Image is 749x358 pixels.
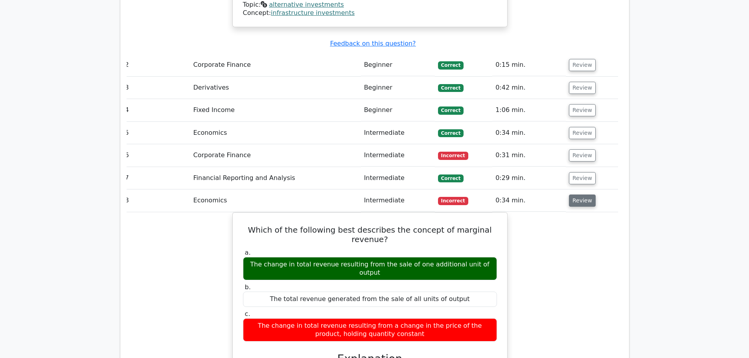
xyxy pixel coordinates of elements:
span: Incorrect [438,152,468,160]
a: Feedback on this question? [330,40,416,47]
td: Economics [190,189,361,212]
td: 6 [122,144,190,167]
a: alternative investments [269,1,344,8]
span: Correct [438,174,464,182]
td: 0:15 min. [492,54,566,76]
span: Incorrect [438,197,468,205]
button: Review [569,149,596,162]
td: Beginner [361,54,435,76]
td: Beginner [361,77,435,99]
button: Review [569,82,596,94]
h5: Which of the following best describes the concept of marginal revenue? [242,225,498,244]
td: 7 [122,167,190,189]
td: 0:42 min. [492,77,566,99]
td: Derivatives [190,77,361,99]
td: Intermediate [361,167,435,189]
span: Correct [438,61,464,69]
td: 0:29 min. [492,167,566,189]
td: Intermediate [361,189,435,212]
div: Topic: [243,1,497,9]
div: The change in total revenue resulting from the sale of one additional unit of output [243,257,497,281]
td: 5 [122,122,190,144]
div: The total revenue generated from the sale of all units of output [243,292,497,307]
td: Fixed Income [190,99,361,121]
td: Corporate Finance [190,54,361,76]
td: 8 [122,189,190,212]
td: 4 [122,99,190,121]
button: Review [569,104,596,116]
span: Correct [438,106,464,114]
span: a. [245,249,251,256]
span: Correct [438,84,464,92]
div: The change in total revenue resulting from a change in the price of the product, holding quantity... [243,318,497,342]
td: Economics [190,122,361,144]
span: b. [245,283,251,291]
td: 1:06 min. [492,99,566,121]
span: c. [245,310,250,318]
td: Financial Reporting and Analysis [190,167,361,189]
td: Intermediate [361,144,435,167]
td: 0:34 min. [492,122,566,144]
a: infrastructure investments [271,9,355,17]
div: Concept: [243,9,497,17]
td: 0:34 min. [492,189,566,212]
button: Review [569,195,596,207]
span: Correct [438,129,464,137]
td: 2 [122,54,190,76]
td: Corporate Finance [190,144,361,167]
td: 0:31 min. [492,144,566,167]
button: Review [569,127,596,139]
td: 3 [122,77,190,99]
button: Review [569,172,596,184]
button: Review [569,59,596,71]
td: Beginner [361,99,435,121]
td: Intermediate [361,122,435,144]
